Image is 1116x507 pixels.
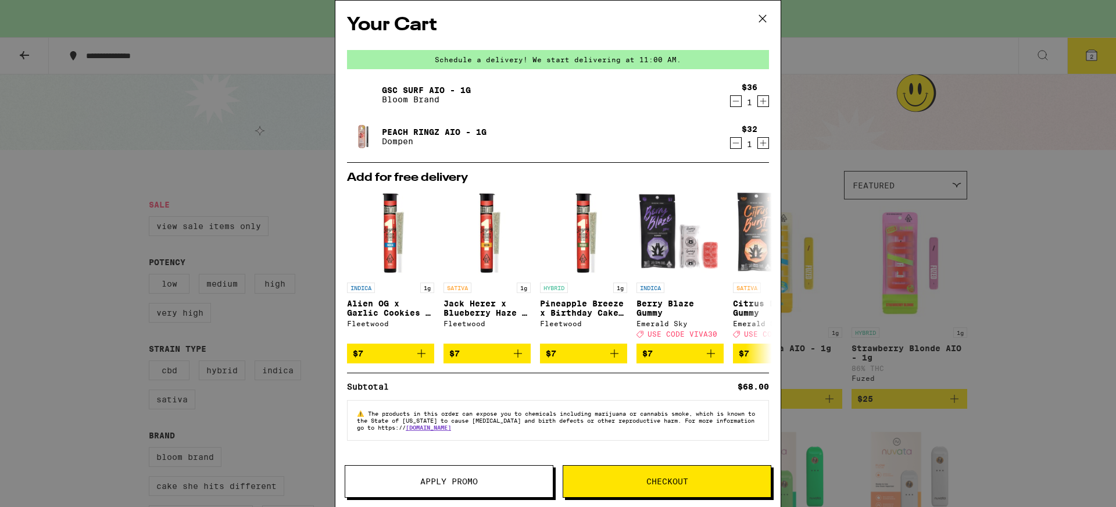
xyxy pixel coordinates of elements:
p: HYBRID [540,283,568,293]
button: Decrement [730,137,742,149]
button: Increment [757,137,769,149]
p: Bloom Brand [382,95,471,104]
a: Open page for Berry Blaze Gummy from Emerald Sky [636,190,724,344]
span: ⚠️ [357,410,368,417]
button: Add to bag [347,344,434,363]
p: Dompen [382,137,487,146]
a: GSC Surf AIO - 1g [382,85,471,95]
img: Peach Ringz AIO - 1g [347,120,380,153]
button: Add to bag [443,344,531,363]
div: 1 [742,140,757,149]
span: Checkout [646,477,688,485]
h2: Your Cart [347,12,769,38]
div: Fleetwood [347,320,434,327]
a: [DOMAIN_NAME] [406,424,451,431]
img: Fleetwood - Alien OG x Garlic Cookies - 1g [347,190,434,277]
button: Apply Promo [345,465,553,498]
button: Increment [757,95,769,107]
span: The products in this order can expose you to chemicals including marijuana or cannabis smoke, whi... [357,410,755,431]
div: Emerald Sky [733,320,820,327]
p: Alien OG x Garlic Cookies - 1g [347,299,434,317]
img: Emerald Sky - Citrus Burst Gummy [733,190,820,277]
p: INDICA [636,283,664,293]
div: Subtotal [347,383,397,391]
p: SATIVA [443,283,471,293]
button: Checkout [563,465,771,498]
div: $32 [742,124,757,134]
div: Fleetwood [443,320,531,327]
img: Fleetwood - Pineapple Breeze x Birthday Cake - 1g [540,190,627,277]
span: $7 [353,349,363,358]
p: Berry Blaze Gummy [636,299,724,317]
a: Open page for Jack Herer x Blueberry Haze - 1g from Fleetwood [443,190,531,344]
h2: Add for free delivery [347,172,769,184]
div: $36 [742,83,757,92]
span: $7 [449,349,460,358]
button: Decrement [730,95,742,107]
p: Jack Herer x Blueberry Haze - 1g [443,299,531,317]
p: Citrus Burst Gummy [733,299,820,317]
p: Pineapple Breeze x Birthday Cake - 1g [540,299,627,317]
p: 1g [517,283,531,293]
span: Hi. Need any help? [7,8,84,17]
span: USE CODE VIVA30 [648,330,717,338]
span: $7 [642,349,653,358]
p: 1g [613,283,627,293]
button: Add to bag [540,344,627,363]
a: Open page for Alien OG x Garlic Cookies - 1g from Fleetwood [347,190,434,344]
button: Add to bag [733,344,820,363]
p: SATIVA [733,283,761,293]
img: GSC Surf AIO - 1g [347,78,380,111]
span: $7 [546,349,556,358]
div: Emerald Sky [636,320,724,327]
p: 1g [420,283,434,293]
span: $7 [739,349,749,358]
a: Open page for Citrus Burst Gummy from Emerald Sky [733,190,820,344]
div: Schedule a delivery! We start delivering at 11:00 AM. [347,50,769,69]
button: Add to bag [636,344,724,363]
span: USE CODE VIVA30 [744,330,814,338]
div: Fleetwood [540,320,627,327]
a: Peach Ringz AIO - 1g [382,127,487,137]
span: Apply Promo [420,477,478,485]
img: Fleetwood - Jack Herer x Blueberry Haze - 1g [443,190,531,277]
div: $68.00 [738,383,769,391]
a: Open page for Pineapple Breeze x Birthday Cake - 1g from Fleetwood [540,190,627,344]
img: Emerald Sky - Berry Blaze Gummy [636,190,724,277]
div: 1 [742,98,757,107]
